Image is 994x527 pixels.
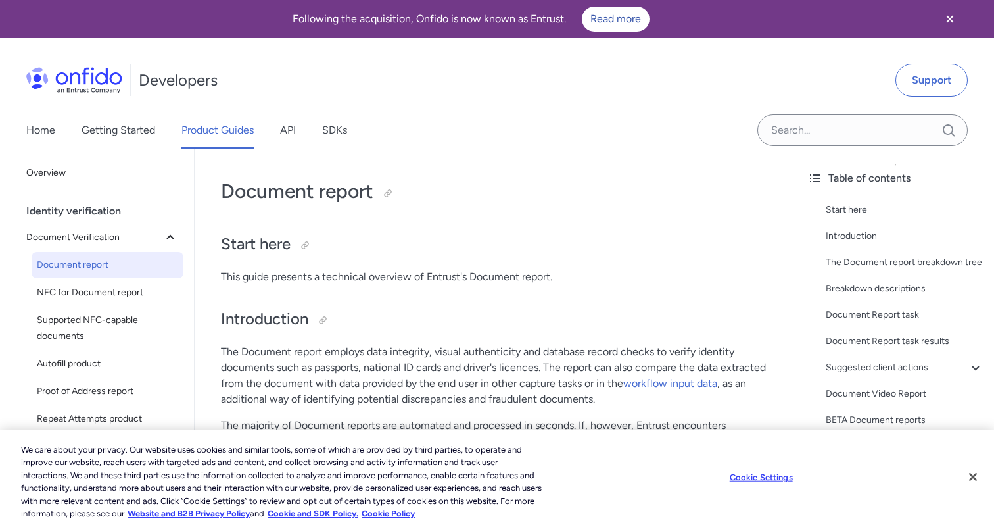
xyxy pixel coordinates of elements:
span: Supported NFC-capable documents [37,313,178,344]
a: Proof of Address report [32,378,183,405]
span: NFC for Document report [37,285,178,301]
a: API [280,112,296,149]
a: NFC for Document report [32,280,183,306]
button: Document Verification [21,224,183,251]
input: Onfido search input field [757,114,968,146]
a: Document Video Report [826,386,983,402]
h1: Developers [139,70,218,91]
div: Table of contents [807,170,983,186]
a: Repeat Attempts product [32,406,183,432]
div: Following the acquisition, Onfido is now known as Entrust. [16,7,926,32]
p: This guide presents a technical overview of Entrust's Document report. [221,269,770,285]
a: Cookie Policy [362,509,415,518]
button: Close [958,463,987,491]
a: Autofill product [32,351,183,377]
a: Document Report task [826,307,983,323]
a: Breakdown descriptions [826,281,983,297]
a: SDKs [322,112,347,149]
span: Autofill product [37,356,178,372]
a: workflow input data [623,377,717,389]
svg: Close banner [942,11,958,27]
img: Onfido Logo [26,67,122,93]
a: Suggested client actions [826,360,983,376]
p: The Document report employs data integrity, visual authenticity and database record checks to ver... [221,344,770,407]
a: Supported NFC-capable documents [32,307,183,349]
span: Document Verification [26,230,162,245]
span: Overview [26,165,178,181]
div: Identity verification [26,198,189,224]
span: Document report [37,257,178,273]
span: Repeat Attempts product [37,411,178,427]
a: Cookie and SDK Policy. [268,509,358,518]
a: Product Guides [181,112,254,149]
a: Support [895,64,968,97]
a: More information about our cookie policy., opens in a new tab [128,509,250,518]
a: Start here [826,202,983,218]
div: We care about your privacy. Our website uses cookies and similar tools, some of which are provide... [21,443,547,520]
p: The majority of Document reports are automated and processed in seconds. If, however, Entrust enc... [221,418,770,497]
span: Proof of Address report [37,384,178,399]
a: BETA Document reports [826,413,983,428]
a: Introduction [826,228,983,244]
a: Document Report task results [826,334,983,349]
a: Getting Started [82,112,155,149]
a: Overview [21,160,183,186]
a: The Document report breakdown tree [826,255,983,270]
h2: Introduction [221,309,770,331]
button: Close banner [926,3,974,36]
a: Read more [582,7,650,32]
h1: Document report [221,178,770,205]
h2: Start here [221,234,770,256]
button: Cookie Settings [720,464,802,491]
a: Document report [32,252,183,278]
a: Home [26,112,55,149]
